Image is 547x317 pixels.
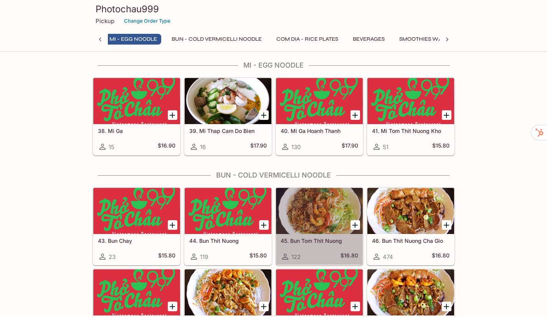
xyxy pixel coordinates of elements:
[367,269,454,315] div: 49a. Bun Tom Thit Nuong Cha Gio
[276,269,363,315] div: 49. Bun Bo Nuong
[250,142,267,151] h5: $17.90
[200,143,206,151] span: 16
[200,253,208,261] span: 119
[189,128,267,134] h5: 39. Mi Thap Cam Do Bien
[281,237,358,244] h5: 45. Bun Tom Thit Nuong
[121,15,174,27] button: Change Order Type
[93,188,180,234] div: 43. Bun Chay
[367,78,454,155] a: 41. Mi Tom Thit Nuong Kho51$15.80
[350,110,360,120] button: Add 40. Mi Ga Hoanh Thanh
[281,128,358,134] h5: 40. Mi Ga Hoanh Thanh
[383,253,393,261] span: 474
[93,78,180,124] div: 38. Mi Ga
[168,302,177,311] button: Add 47. Bun Bi Cha Gio
[185,188,271,234] div: 44. Bun Thit Nuong
[442,220,451,230] button: Add 46. Bun Thit Nuong Cha Gio
[167,34,266,45] button: Bun - Cold Vermicelli Noodle
[98,128,175,134] h5: 38. Mi Ga
[158,252,175,261] h5: $15.80
[372,128,449,134] h5: 41. Mi Tom Thit Nuong Kho
[185,78,271,124] div: 39. Mi Thap Cam Do Bien
[96,17,114,25] p: Pickup
[367,188,454,265] a: 46. Bun Thit Nuong Cha Gio474$16.80
[383,143,388,151] span: 51
[105,34,161,45] button: Mi - Egg Noodle
[276,188,363,265] a: 45. Bun Tom Thit Nuong122$16.80
[93,61,455,70] h4: Mi - Egg Noodle
[158,142,175,151] h5: $16.90
[168,110,177,120] button: Add 38. Mi Ga
[276,78,363,124] div: 40. Mi Ga Hoanh Thanh
[372,237,449,244] h5: 46. Bun Thit Nuong Cha Gio
[340,252,358,261] h5: $16.80
[259,220,269,230] button: Add 44. Bun Thit Nuong
[442,110,451,120] button: Add 41. Mi Tom Thit Nuong Kho
[96,3,452,15] h3: Photochau999
[93,269,180,315] div: 47. Bun Bi Cha Gio
[109,253,116,261] span: 23
[342,142,358,151] h5: $17.90
[276,78,363,155] a: 40. Mi Ga Hoanh Thanh130$17.90
[395,34,466,45] button: Smoothies w/ Pearls
[189,237,267,244] h5: 44. Bun Thit Nuong
[276,188,363,234] div: 45. Bun Tom Thit Nuong
[432,252,449,261] h5: $16.80
[442,302,451,311] button: Add 49a. Bun Tom Thit Nuong Cha Gio
[432,142,449,151] h5: $15.80
[349,34,389,45] button: Beverages
[184,78,272,155] a: 39. Mi Thap Cam Do Bien16$17.90
[259,110,269,120] button: Add 39. Mi Thap Cam Do Bien
[350,220,360,230] button: Add 45. Bun Tom Thit Nuong
[291,143,301,151] span: 130
[259,302,269,311] button: Add 48. Bun Ga Tom
[98,237,175,244] h5: 43. Bun Chay
[93,188,180,265] a: 43. Bun Chay23$15.80
[367,188,454,234] div: 46. Bun Thit Nuong Cha Gio
[184,188,272,265] a: 44. Bun Thit Nuong119$15.80
[93,78,180,155] a: 38. Mi Ga15$16.90
[272,34,342,45] button: Com Dia - Rice Plates
[168,220,177,230] button: Add 43. Bun Chay
[350,302,360,311] button: Add 49. Bun Bo Nuong
[185,269,271,315] div: 48. Bun Ga Tom
[109,143,114,151] span: 15
[367,78,454,124] div: 41. Mi Tom Thit Nuong Kho
[93,171,455,179] h4: Bun - Cold Vermicelli Noodle
[291,253,301,261] span: 122
[250,252,267,261] h5: $15.80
